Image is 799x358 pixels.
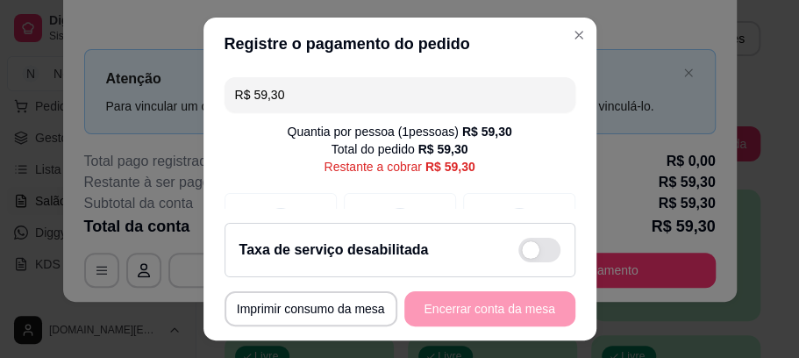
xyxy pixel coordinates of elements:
[462,123,512,140] div: R$ 59,30
[235,77,565,112] input: Ex.: hambúrguer de cordeiro
[332,140,468,158] div: Total do pedido
[239,240,429,261] h2: Taxa de serviço desabilitada
[565,21,593,49] button: Close
[418,140,468,158] div: R$ 59,30
[203,18,596,70] header: Registre o pagamento do pedido
[287,123,511,140] div: Quantia por pessoa ( 1 pessoas)
[324,158,474,175] div: Restante a cobrar
[225,291,397,326] button: Imprimir consumo da mesa
[425,158,475,175] div: R$ 59,30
